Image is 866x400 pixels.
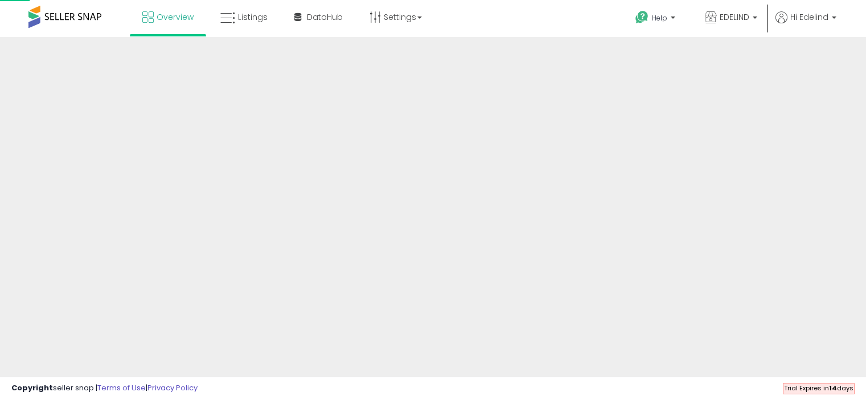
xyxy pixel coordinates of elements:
[147,382,198,393] a: Privacy Policy
[157,11,194,23] span: Overview
[790,11,828,23] span: Hi Edelind
[829,383,837,393] b: 14
[720,11,749,23] span: EDELIND
[635,10,649,24] i: Get Help
[652,13,667,23] span: Help
[775,11,836,37] a: Hi Edelind
[307,11,343,23] span: DataHub
[11,383,198,394] div: seller snap | |
[238,11,268,23] span: Listings
[11,382,53,393] strong: Copyright
[626,2,687,37] a: Help
[784,383,853,393] span: Trial Expires in days
[97,382,146,393] a: Terms of Use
